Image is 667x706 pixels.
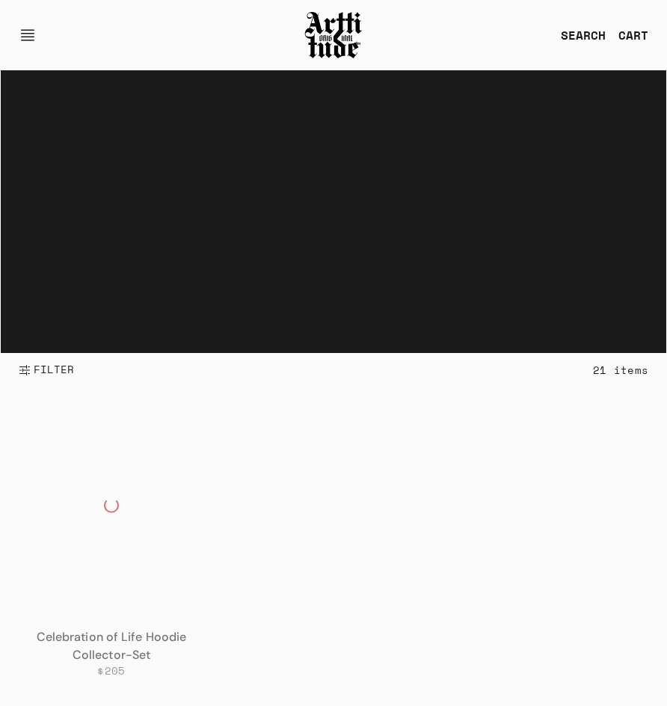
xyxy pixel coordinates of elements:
span: $205 [97,664,125,678]
a: Open cart [606,20,648,50]
button: Show filters [19,354,75,387]
a: Celebration of Life Hoodie Collector-Set [37,629,187,663]
video: Your browser does not support the video tag. [1,70,666,353]
a: Celebration of Life Hoodie Collector-SetCelebration of Life Hoodie Collector-Set [1,395,222,616]
img: Arttitude [304,10,363,61]
button: Open navigation [19,17,46,53]
span: FILTER [31,362,75,377]
div: CART [618,26,648,44]
a: SEARCH [549,20,606,50]
div: 21 items [593,361,648,378]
